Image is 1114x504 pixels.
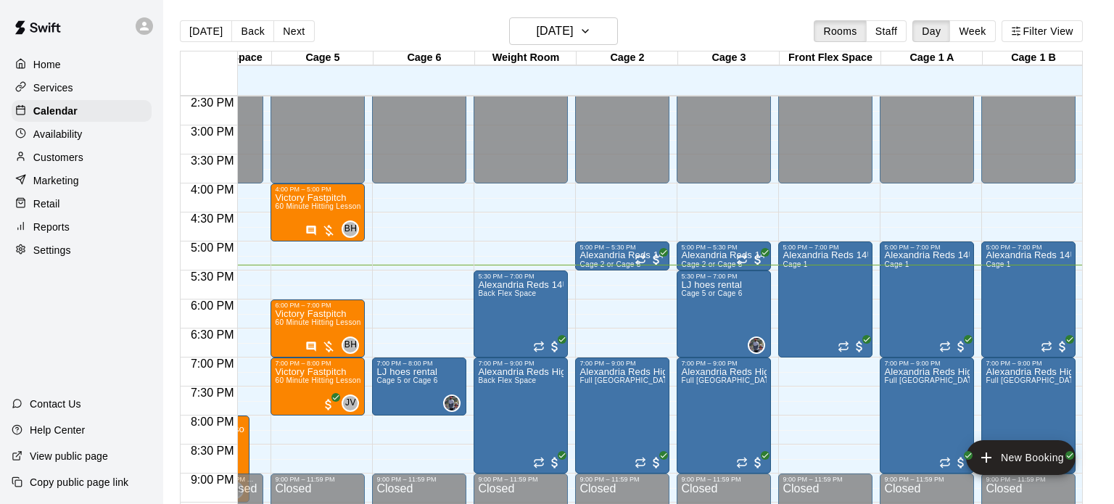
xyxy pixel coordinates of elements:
[986,360,1071,367] div: 7:00 PM – 9:00 PM
[187,299,238,312] span: 6:00 PM
[273,20,314,42] button: Next
[342,220,359,238] div: Briana Harbison
[33,173,79,188] p: Marketing
[445,396,459,410] img: LJ Hoes
[478,289,536,297] span: Back Flex Space
[649,252,664,267] span: All customers have paid
[983,51,1084,65] div: Cage 1 B
[814,20,866,42] button: Rooms
[275,318,379,326] span: 60 Minute Hitting Lesson (1:1)
[187,416,238,428] span: 8:00 PM
[321,397,336,412] span: All customers have paid
[344,222,357,236] span: BH
[33,104,78,118] p: Calendar
[33,127,83,141] p: Availability
[376,360,462,367] div: 7:00 PM – 8:00 PM
[478,273,564,280] div: 5:30 PM – 7:00 PM
[986,260,1010,268] span: Cage 1
[305,225,317,236] svg: Has notes
[681,260,742,268] span: Cage 2 or Cage 3
[509,17,618,45] button: [DATE]
[187,358,238,370] span: 7:00 PM
[548,455,562,470] span: All customers have paid
[986,476,1071,483] div: 9:00 PM – 11:59 PM
[12,216,152,238] a: Reports
[880,358,974,474] div: 7:00 PM – 9:00 PM: Alexandria Reds High School Teams
[478,360,564,367] div: 7:00 PM – 9:00 PM
[347,394,359,412] span: Jessica Vecchio
[783,260,807,268] span: Cage 1
[748,336,765,354] div: LJ Hoes
[12,77,152,99] a: Services
[677,358,771,474] div: 7:00 PM – 9:00 PM: Alexandria Reds High School Teams
[649,455,664,470] span: All customers have paid
[981,358,1076,474] div: 7:00 PM – 9:00 PM: Alexandria Reds High School Teams
[187,183,238,196] span: 4:00 PM
[884,244,970,251] div: 5:00 PM – 7:00 PM
[838,341,849,352] span: Recurring event
[783,476,868,483] div: 9:00 PM – 11:59 PM
[478,376,536,384] span: Back Flex Space
[187,125,238,138] span: 3:00 PM
[852,339,867,354] span: All customers have paid
[536,21,573,41] h6: [DATE]
[12,193,152,215] a: Retail
[884,260,909,268] span: Cage 1
[12,100,152,122] div: Calendar
[783,244,868,251] div: 5:00 PM – 7:00 PM
[912,20,950,42] button: Day
[33,220,70,234] p: Reports
[478,476,564,483] div: 9:00 PM – 11:59 PM
[275,202,379,210] span: 60 Minute Hitting Lesson (1:1)
[681,289,742,297] span: Cage 5 or Cage 6
[187,474,238,486] span: 9:00 PM
[677,270,771,358] div: 5:30 PM – 7:00 PM: LJ hoes rental
[474,358,568,474] div: 7:00 PM – 9:00 PM: Alexandria Reds High School Teams
[12,123,152,145] a: Availability
[220,476,259,483] div: 9:00 PM – 11:59 PM
[12,54,152,75] div: Home
[187,241,238,254] span: 5:00 PM
[681,376,775,384] span: Full [GEOGRAPHIC_DATA]
[12,170,152,191] a: Marketing
[754,336,765,354] span: LJ Hoes
[342,336,359,354] div: Briana Harbison
[575,358,669,474] div: 7:00 PM – 9:00 PM: Alexandria Reds High School Teams
[345,396,356,410] span: JV
[681,273,767,280] div: 5:30 PM – 7:00 PM
[954,455,968,470] span: All customers have paid
[778,241,872,358] div: 5:00 PM – 7:00 PM: Alexandria Reds 14U Teams
[271,358,365,416] div: 7:00 PM – 8:00 PM: Victory Fastpitch
[884,376,978,384] span: Full [GEOGRAPHIC_DATA]
[884,360,970,367] div: 7:00 PM – 9:00 PM
[275,186,360,193] div: 4:00 PM – 5:00 PM
[305,341,317,352] svg: Has notes
[475,51,577,65] div: Weight Room
[548,339,562,354] span: All customers have paid
[579,476,665,483] div: 9:00 PM – 11:59 PM
[635,254,646,265] span: Recurring event
[579,376,674,384] span: Full [GEOGRAPHIC_DATA]
[986,244,1071,251] div: 5:00 PM – 7:00 PM
[866,20,907,42] button: Staff
[187,270,238,283] span: 5:30 PM
[376,476,462,483] div: 9:00 PM – 11:59 PM
[271,299,365,358] div: 6:00 PM – 7:00 PM: 60 Minute Hitting Lesson (1:1)
[880,241,974,358] div: 5:00 PM – 7:00 PM: Alexandria Reds 14U Teams
[751,455,765,470] span: All customers have paid
[187,212,238,225] span: 4:30 PM
[33,197,60,211] p: Retail
[30,423,85,437] p: Help Center
[347,336,359,354] span: Briana Harbison
[30,397,81,411] p: Contact Us
[579,244,665,251] div: 5:00 PM – 5:30 PM
[579,260,640,268] span: Cage 2 or Cage 3
[33,243,71,257] p: Settings
[372,358,466,416] div: 7:00 PM – 8:00 PM: LJ hoes rental
[949,20,995,42] button: Week
[884,476,970,483] div: 9:00 PM – 11:59 PM
[272,51,374,65] div: Cage 5
[751,252,765,267] span: All customers have paid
